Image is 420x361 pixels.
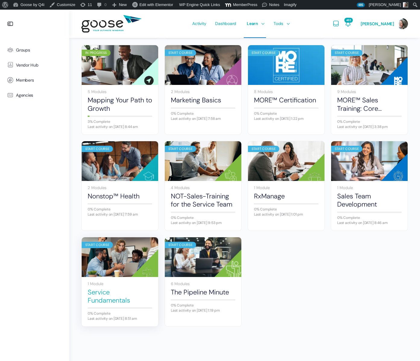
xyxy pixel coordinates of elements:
a: Start Course [165,141,241,181]
span: [PERSON_NAME] [361,21,394,26]
div: 0% Complete [171,112,235,115]
a: Dashboard [212,10,239,38]
div: Last activity on [DATE] 8:44 am [88,125,152,129]
a: Tools [271,10,291,38]
iframe: Chat Widget [390,332,420,361]
a: Agencies [3,88,66,103]
a: Start Course [82,141,158,181]
div: Start Course [165,146,196,152]
div: 0% Complete [337,120,402,123]
div: 0% Complete [171,303,235,307]
a: Vendor Hub [3,58,66,73]
div: Last activity on [DATE] 1:01 pm [254,213,318,216]
div: 0% Complete [88,312,152,315]
a: Start Course [165,45,241,85]
a: RxManage [254,192,318,200]
div: 0% Complete [254,207,318,211]
div: Start Course [165,50,196,56]
a: Members [3,73,66,88]
span: Agencies [16,93,33,98]
div: 0% Complete [88,207,152,211]
div: Last activity on [DATE] 3:38 pm [337,125,402,129]
a: Learn [244,10,266,38]
span: Activity [192,9,206,38]
div: Last activity on [DATE] 8:51 am [88,317,152,320]
div: Start Course [82,242,113,248]
a: Service Fundamentals [88,288,152,305]
div: Start Course [331,146,362,152]
span: Learn [247,9,258,38]
div: Start Course [248,146,279,152]
a: Groups [3,42,66,58]
div: 2 Modules [171,90,235,94]
div: 8 Modules [254,90,318,94]
a: Messages [332,10,340,38]
div: Last activity on [DATE] 8:46 am [337,221,402,225]
a: Marketing Basics [171,96,235,104]
span: Groups [16,48,30,53]
span: Vendor Hub [16,63,39,68]
a: The Pipeline Minute [171,288,235,296]
span: 485 [344,18,353,23]
a: In Progress [82,45,158,85]
div: 6 Modules [171,282,235,286]
div: 1 Module [337,186,402,190]
a: Sales Team Development [337,192,402,209]
div: 5 Modules [88,90,152,94]
div: Start Course [331,50,362,56]
div: 1 Module [254,186,318,190]
a: Notifications [344,10,352,38]
div: In Progress [82,50,111,56]
div: 2 Modules [88,186,152,190]
a: Start Course [165,237,241,277]
a: [PERSON_NAME] [361,10,408,38]
a: Mapping Your Path to Growth [88,96,152,113]
a: Nonstop™ Health [88,192,152,200]
a: Start Course [331,45,408,85]
a: Activity [189,10,209,38]
div: 0% Complete [254,112,318,115]
div: Last activity on [DATE] 1:22 pm [254,117,318,120]
div: 3% Complete [88,120,152,123]
a: NOT-Sales-Training for the Service Team [171,192,235,209]
div: Last activity on [DATE] 1:19 pm [171,309,235,312]
div: 0% Complete [337,216,402,219]
div: Last activity on [DATE] 9:53 pm [171,221,235,225]
div: 1 Module [88,282,152,286]
div: 9 Modules [337,90,402,94]
a: MORE™ Sales Training: Core Components [337,96,402,113]
div: Start Course [82,146,113,152]
div: Start Course [248,50,279,56]
span: 485 [357,3,365,7]
a: Start Course [82,237,158,277]
a: Start Course [248,45,324,85]
a: MORE™ Certification [254,96,318,104]
div: Last activity on [DATE] 7:58 am [171,117,235,120]
div: Last activity on [DATE] 7:59 am [88,213,152,216]
div: 0% Complete [171,216,235,219]
a: Start Course [331,141,408,181]
span: Tools [274,9,283,38]
span: Edit with Elementor [139,2,173,7]
span: Members [16,78,34,83]
a: Start Course [248,141,324,181]
span: Dashboard [215,9,236,38]
div: 4 Modules [171,186,235,190]
div: Start Course [165,242,196,248]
